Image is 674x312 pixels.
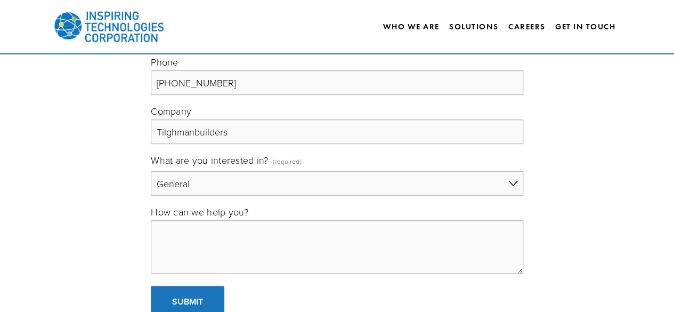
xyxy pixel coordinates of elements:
a: Who We Are [383,18,439,36]
a: Solutions [449,22,499,31]
select: What are you interested in? [151,171,523,196]
span: Submit [172,295,203,308]
span: Company [151,105,191,117]
a: Careers [508,18,546,36]
span: (required) [273,154,302,169]
img: Inspiring Technologies Corp – A Building Technologies Company [53,3,165,51]
span: How can we help you? [151,205,248,218]
span: What are you interested in? [151,154,268,166]
span: Phone [151,55,178,68]
a: Get In Touch [555,18,615,36]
